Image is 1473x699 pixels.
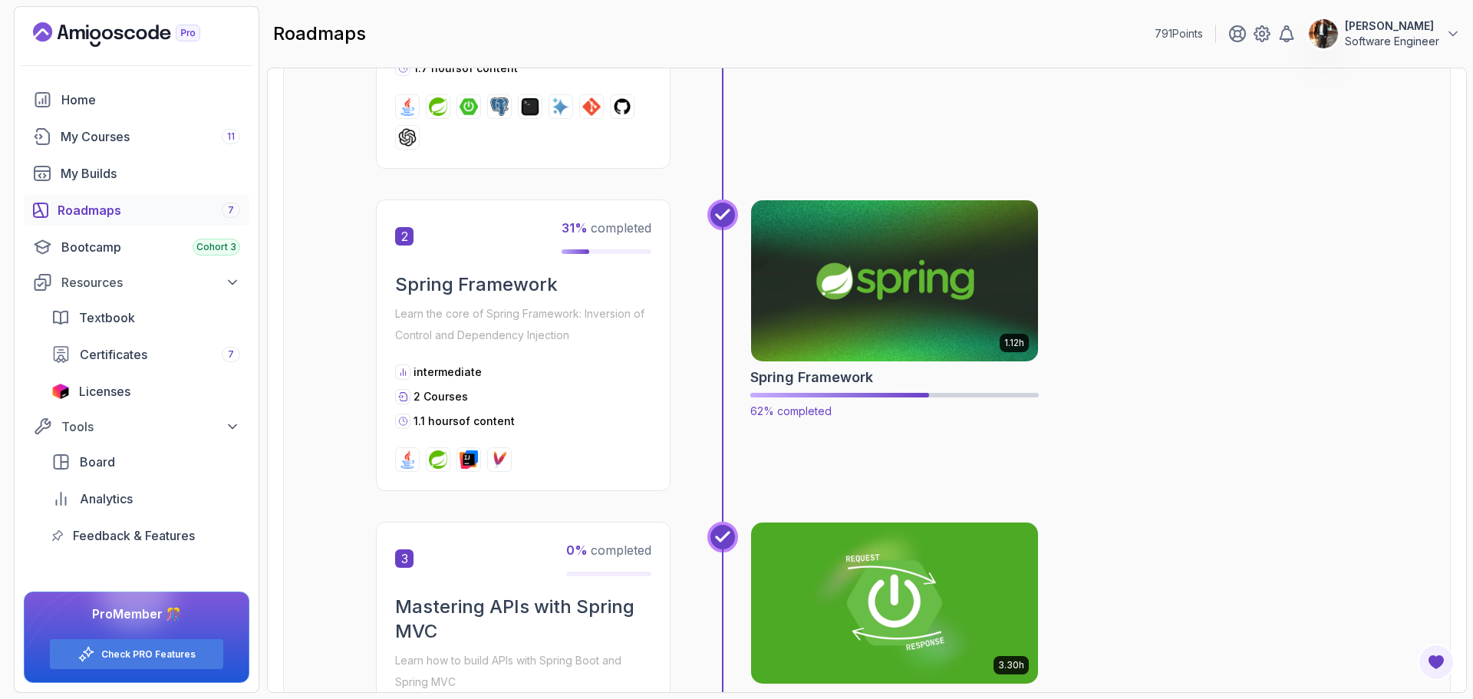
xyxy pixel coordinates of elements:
[73,526,195,545] span: Feedback & Features
[61,417,240,436] div: Tools
[395,227,414,246] span: 2
[398,97,417,116] img: java logo
[751,523,1038,684] img: Building APIs with Spring Boot card
[1004,337,1024,349] p: 1.12h
[61,127,240,146] div: My Courses
[228,348,234,361] span: 7
[42,447,249,477] a: board
[42,302,249,333] a: textbook
[1308,18,1461,49] button: user profile image[PERSON_NAME]Software Engineer
[1418,644,1455,681] button: Open Feedback Button
[33,22,236,47] a: Landing page
[51,384,70,399] img: jetbrains icon
[744,196,1046,365] img: Spring Framework card
[42,339,249,370] a: certificates
[414,364,482,380] p: intermediate
[1309,19,1338,48] img: user profile image
[42,520,249,551] a: feedback
[460,450,478,469] img: intellij logo
[196,241,236,253] span: Cohort 3
[398,450,417,469] img: java logo
[395,272,651,297] h2: Spring Framework
[273,21,366,46] h2: roadmaps
[61,164,240,183] div: My Builds
[58,201,240,219] div: Roadmaps
[414,61,518,76] p: 1.7 hours of content
[562,220,588,236] span: 31 %
[613,97,631,116] img: github logo
[101,648,196,661] a: Check PRO Features
[42,376,249,407] a: licenses
[998,659,1024,671] p: 3.30h
[61,238,240,256] div: Bootcamp
[414,414,515,429] p: 1.1 hours of content
[24,84,249,115] a: home
[395,650,651,693] p: Learn how to build APIs with Spring Boot and Spring MVC
[1345,18,1439,34] p: [PERSON_NAME]
[24,195,249,226] a: roadmaps
[80,453,115,471] span: Board
[582,97,601,116] img: git logo
[24,413,249,440] button: Tools
[429,450,447,469] img: spring logo
[460,97,478,116] img: spring-boot logo
[490,97,509,116] img: postgres logo
[61,91,240,109] div: Home
[24,269,249,296] button: Resources
[429,97,447,116] img: spring logo
[398,128,417,147] img: chatgpt logo
[414,390,468,403] span: 2 Courses
[1345,34,1439,49] p: Software Engineer
[395,303,651,346] p: Learn the core of Spring Framework: Inversion of Control and Dependency Injection
[228,204,234,216] span: 7
[562,220,651,236] span: completed
[79,308,135,327] span: Textbook
[750,367,873,388] h2: Spring Framework
[80,345,147,364] span: Certificates
[750,199,1039,419] a: Spring Framework card1.12hSpring Framework62% completed
[227,130,235,143] span: 11
[521,97,539,116] img: terminal logo
[395,595,651,644] h2: Mastering APIs with Spring MVC
[750,404,832,417] span: 62% completed
[490,450,509,469] img: maven logo
[79,382,130,401] span: Licenses
[49,638,224,670] button: Check PRO Features
[61,273,240,292] div: Resources
[566,542,588,558] span: 0 %
[80,490,133,508] span: Analytics
[24,232,249,262] a: bootcamp
[395,549,414,568] span: 3
[42,483,249,514] a: analytics
[566,542,651,558] span: completed
[552,97,570,116] img: ai logo
[24,158,249,189] a: builds
[1155,26,1203,41] p: 791 Points
[24,121,249,152] a: courses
